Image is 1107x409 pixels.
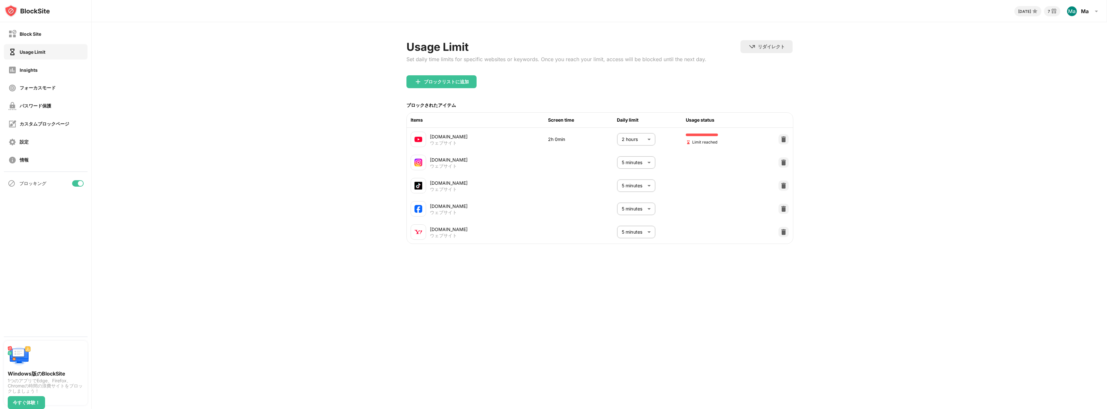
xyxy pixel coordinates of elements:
p: 5 minutes [622,205,645,212]
div: リダイレクト [758,44,785,50]
div: フォーカスモード [20,85,56,91]
div: ブロックリストに追加 [424,79,469,84]
div: [DOMAIN_NAME] [430,203,548,209]
div: Insights [20,67,38,73]
div: Usage Limit [20,49,45,55]
div: ウェブサイト [430,163,457,169]
div: ウェブサイト [430,233,457,238]
img: push-desktop.svg [8,345,31,368]
div: ブロックされたアイテム [406,102,456,108]
div: 今すぐ体験！ [13,400,40,405]
div: [DOMAIN_NAME] [430,180,548,186]
img: focus-off.svg [8,84,16,92]
p: 2 hours [622,136,645,143]
div: カスタムブロックページ [20,121,69,127]
img: favicons [414,135,422,143]
span: Limit reached [686,139,717,145]
img: customize-block-page-off.svg [8,120,16,128]
div: [DATE] [1018,9,1031,14]
img: hourglass-end.svg [686,140,691,145]
img: password-protection-off.svg [8,102,16,110]
div: [DOMAIN_NAME] [430,226,548,233]
div: Set daily time limits for specific websites or keywords. Once you reach your limit, access will b... [406,56,706,62]
div: 1つのアプリでEdge、Firefox、Chromeの時間の浪費サイトをブロックしましょう！ [8,378,84,394]
div: パスワード保護 [20,103,51,109]
div: [DOMAIN_NAME] [430,156,548,163]
img: reward-small.svg [1050,7,1058,15]
div: 設定 [20,139,29,145]
div: Daily limit [617,116,686,124]
img: logo-blocksite.svg [5,5,50,17]
img: favicons [414,159,422,166]
img: block-off.svg [8,30,16,38]
div: Usage Limit [406,40,706,53]
div: Screen time [548,116,617,124]
img: time-usage-on.svg [8,48,16,56]
div: ウェブサイト [430,140,457,146]
img: points-small.svg [1031,7,1039,15]
div: ブロッキング [19,181,46,187]
img: blocking-icon.svg [8,180,15,187]
img: favicons [414,228,422,236]
img: ACg8ocJZBG7MMIAHlwwPVcAJysWBANKIQECKwsb8griGFvL8m8ryDw=s96-c [1067,6,1077,16]
div: 2h 0min [548,136,617,143]
img: about-off.svg [8,156,16,164]
img: settings-off.svg [8,138,16,146]
div: ウェブサイト [430,186,457,192]
div: Items [411,116,548,124]
div: Block Site [20,31,41,37]
p: 5 minutes [622,228,645,236]
div: Ma [1081,8,1089,14]
div: ウェブサイト [430,209,457,215]
div: [DOMAIN_NAME] [430,133,548,140]
div: 7 [1048,9,1050,14]
img: insights-off.svg [8,66,16,74]
p: 5 minutes [622,159,645,166]
img: favicons [414,182,422,190]
div: 情報 [20,157,29,163]
div: Windows版のBlockSite [8,370,84,377]
div: Usage status [686,116,755,124]
img: favicons [414,205,422,213]
p: 5 minutes [622,182,645,189]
